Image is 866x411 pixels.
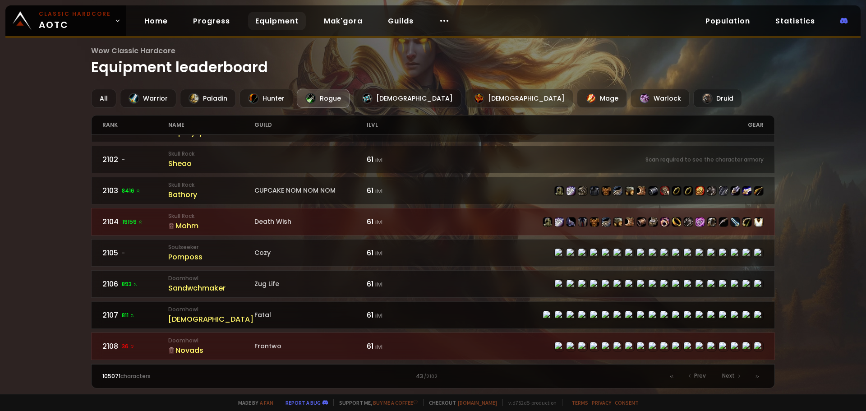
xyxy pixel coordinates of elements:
[102,247,169,259] div: 2105
[590,217,599,226] img: item-16721
[168,251,254,263] div: Pomposs
[168,150,254,158] small: Skull Rock
[731,217,740,226] img: item-13246
[578,217,587,226] img: item-2105
[102,372,120,380] span: 105071
[122,156,125,164] span: -
[168,314,254,325] div: [DEMOGRAPHIC_DATA]
[122,280,138,288] span: 893
[367,115,433,134] div: ilvl
[367,216,433,227] div: 61
[168,243,254,251] small: Soulseeker
[137,12,175,30] a: Home
[39,10,111,18] small: Classic Hardcore
[367,247,433,259] div: 61
[353,89,461,108] div: [DEMOGRAPHIC_DATA]
[254,342,367,351] div: Frontwo
[381,12,421,30] a: Guilds
[577,89,627,108] div: Mage
[102,154,169,165] div: 2102
[91,45,775,78] h1: Equipment leaderboard
[180,89,236,108] div: Paladin
[375,156,382,164] small: ilvl
[578,186,587,195] img: item-22008
[731,186,740,195] img: item-12940
[719,217,728,226] img: item-24222
[672,217,681,226] img: item-9533
[317,12,370,30] a: Mak'gora
[571,399,588,406] a: Terms
[742,217,751,226] img: item-19114
[186,12,237,30] a: Progress
[602,186,611,195] img: item-22009
[260,399,273,406] a: a fan
[168,158,254,169] div: Sheao
[592,399,611,406] a: Privacy
[168,189,254,200] div: Bathory
[375,187,382,195] small: ilvl
[120,89,176,108] div: Warrior
[696,186,705,195] img: item-11815
[625,186,634,195] img: item-15062
[91,89,116,108] div: All
[567,217,576,226] img: item-16823
[672,186,681,195] img: item-18500
[423,399,497,406] span: Checkout
[684,217,693,226] img: item-13965
[286,399,321,406] a: Report a bug
[91,146,775,173] a: 2102-Skull RockSheao61 ilvlScan required to see the character armory
[754,217,763,226] img: item-5976
[375,312,382,319] small: ilvl
[613,186,622,195] img: item-22002
[502,399,557,406] span: v. d752d5 - production
[254,248,367,258] div: Cozy
[613,217,622,226] img: item-15062
[367,185,433,196] div: 61
[696,217,705,226] img: item-19289
[625,217,634,226] img: item-16824
[122,249,125,257] span: -
[707,186,716,195] img: item-13965
[122,187,141,195] span: 8416
[168,212,254,220] small: Skull Rock
[649,186,658,195] img: item-22004
[590,186,599,195] img: item-4336
[543,217,552,226] img: item-22718
[91,270,775,298] a: 2106893 DoomhowlSandwchmakerZug Life61 ilvlitem-13404item-15411item-12927item-5107item-15825item-...
[91,177,775,204] a: 21038416 Skull RockBathoryCUPCAKE NOM NOM NOM61 ilvlitem-22005item-15411item-22008item-4336item-2...
[168,220,254,231] div: Mohm
[555,186,564,195] img: item-22005
[122,311,135,319] span: 811
[698,12,757,30] a: Population
[102,278,169,290] div: 2106
[254,310,367,320] div: Fatal
[373,399,418,406] a: Buy me a coffee
[719,186,728,195] img: item-13340
[375,218,382,226] small: ilvl
[637,186,646,195] img: item-22003
[168,282,254,294] div: Sandwchmaker
[39,10,111,32] span: AOTC
[102,309,169,321] div: 2107
[424,373,438,380] small: / 2102
[102,372,268,380] div: characters
[637,217,646,226] img: item-16825
[433,115,764,134] div: gear
[615,399,639,406] a: Consent
[91,301,775,329] a: 2107811 Doomhowl[DEMOGRAPHIC_DATA]Fatal61 ilvlitem-13404item-15411item-12927item-2105item-16721it...
[458,399,497,406] a: [DOMAIN_NAME]
[91,239,775,267] a: 2105-SoulseekerPompossCozy61 ilvlitem-16707item-15411item-16708item-2575item-21467item-16713item-...
[367,341,433,352] div: 61
[5,5,126,36] a: Classic HardcoreAOTC
[722,372,735,380] span: Next
[645,156,764,164] small: Scan required to see the character armory
[91,332,775,360] a: 210836 DoomhowlNovadsFrontwo61 ilvlitem-22718item-15411item-19835item-49item-13378item-20216item-...
[684,186,693,195] img: item-18500
[91,45,775,56] span: Wow Classic Hardcore
[254,115,367,134] div: guild
[254,217,367,226] div: Death Wish
[660,186,669,195] img: item-15063
[367,309,433,321] div: 61
[122,218,143,226] span: 19159
[168,181,254,189] small: Skull Rock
